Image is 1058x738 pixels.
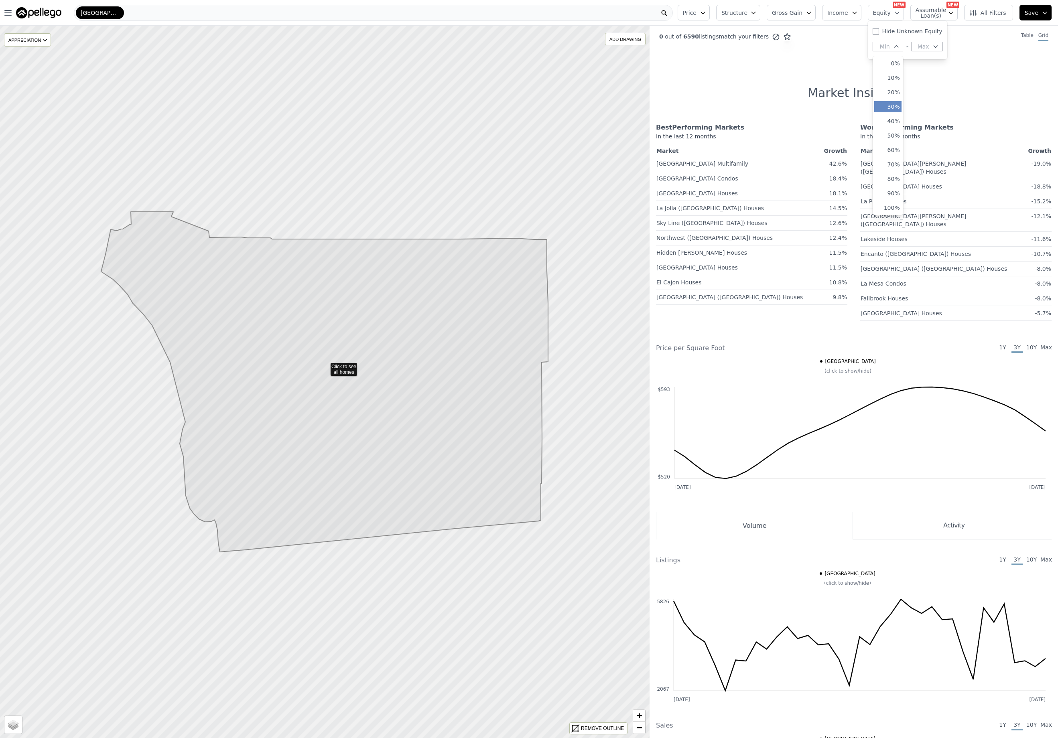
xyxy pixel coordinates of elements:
span: 11.5% [829,264,847,271]
div: Best Performing Markets [656,123,847,132]
button: 20% [874,87,902,98]
div: Worst Performing Markets [860,123,1052,132]
span: + [637,710,642,720]
span: 3Y [1011,721,1023,730]
span: -8.0% [1035,266,1051,272]
button: Assumable Loan(s) [910,5,958,20]
span: -12.1% [1031,213,1051,219]
span: 10Y [1026,721,1037,730]
img: Pellego [16,7,61,18]
a: [GEOGRAPHIC_DATA] ([GEOGRAPHIC_DATA]) Houses [656,291,803,301]
div: In the last 12 months [860,132,1052,145]
div: APPRECIATION [4,33,51,47]
a: El Cajon Houses [656,276,702,286]
button: Structure [716,5,760,20]
div: Price per Square Foot [656,343,854,353]
span: -19.0% [1031,160,1051,167]
span: Gross Gain [772,9,802,17]
a: Hidden [PERSON_NAME] Houses [656,246,747,257]
span: 12.6% [829,220,847,226]
span: Assumable Loan(s) [916,7,941,18]
a: La Mesa Condos [861,277,906,288]
a: [GEOGRAPHIC_DATA] Houses [656,187,738,197]
a: Fallbrook Houses [861,292,908,302]
span: Structure [721,9,747,17]
div: - [906,42,909,51]
span: 1Y [997,556,1008,565]
text: [DATE] [1029,485,1046,490]
span: 6590 [681,33,699,40]
div: In the last 12 months [656,132,847,145]
a: Encanto ([GEOGRAPHIC_DATA]) Houses [861,247,971,258]
button: 30% [874,101,902,112]
span: Income [827,9,848,17]
a: [GEOGRAPHIC_DATA][PERSON_NAME] ([GEOGRAPHIC_DATA]) Houses [861,210,966,228]
div: NEW [893,2,906,8]
span: 10Y [1026,343,1037,353]
span: -18.8% [1031,183,1051,190]
h1: Market Insights [808,86,900,100]
button: Price [678,5,710,20]
div: Table [1021,32,1034,41]
span: [GEOGRAPHIC_DATA] [81,9,119,17]
span: -15.2% [1031,198,1051,205]
button: 90% [874,188,902,199]
label: Hide Unknown Equity [882,27,942,35]
span: 12.4% [829,235,847,241]
button: 10% [874,72,902,83]
a: Sky Line ([GEOGRAPHIC_DATA]) Houses [656,217,768,227]
th: Growth [1028,145,1052,156]
a: Zoom out [633,722,645,734]
span: -10.7% [1031,251,1051,257]
div: REMOVE OUTLINE [581,725,624,732]
div: ADD DRAWING [605,33,645,45]
a: Lakeside Houses [861,233,908,243]
button: Save [1019,5,1052,20]
span: 9.8% [833,294,847,300]
div: Listings [656,556,854,565]
div: (click to show/hide) [650,580,1046,586]
a: La Jolla ([GEOGRAPHIC_DATA]) Houses [656,202,764,212]
button: Gross Gain [767,5,816,20]
span: 3Y [1011,343,1023,353]
span: Max [1040,343,1052,353]
span: [GEOGRAPHIC_DATA] [824,570,875,577]
a: Layers [4,716,22,734]
span: Max [918,43,929,51]
div: out of listings [650,32,791,41]
div: Equity [868,21,947,59]
a: [GEOGRAPHIC_DATA] Houses [656,261,738,272]
span: 1Y [997,721,1008,730]
span: − [637,722,642,732]
span: match your filters [719,32,769,41]
a: [GEOGRAPHIC_DATA] Houses [861,180,942,191]
span: All Filters [969,9,1006,17]
a: [GEOGRAPHIC_DATA] Condos [656,172,738,182]
span: Equity [873,9,891,17]
div: Grid [1038,32,1048,41]
button: Equity [868,5,904,20]
text: [DATE] [674,697,690,702]
button: Activity [853,512,1052,539]
span: Price [683,9,697,17]
div: NEW [946,2,959,8]
a: [GEOGRAPHIC_DATA][PERSON_NAME] ([GEOGRAPHIC_DATA]) Houses [861,157,966,176]
div: Sales [656,721,854,730]
span: Max [1040,721,1052,730]
a: [GEOGRAPHIC_DATA] Houses [861,307,942,317]
text: [DATE] [1029,697,1046,702]
span: 10Y [1026,556,1037,565]
button: 80% [874,173,902,184]
span: Max [1040,556,1052,565]
text: [DATE] [674,485,691,490]
span: 42.6% [829,160,847,167]
a: [GEOGRAPHIC_DATA] ([GEOGRAPHIC_DATA]) Houses [861,262,1007,273]
text: 2067 [657,686,669,692]
span: -11.6% [1031,236,1051,242]
span: 11.5% [829,249,847,256]
button: 40% [874,116,902,127]
span: 18.1% [829,190,847,197]
button: 0% [874,58,902,69]
button: 50% [874,130,902,141]
span: -8.0% [1035,280,1051,287]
